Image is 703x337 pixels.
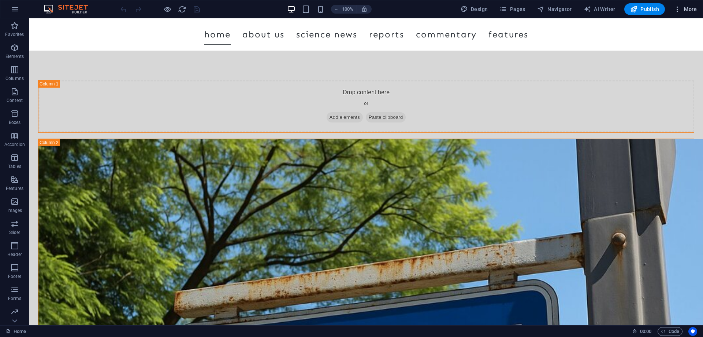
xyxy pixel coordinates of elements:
[674,6,697,13] span: More
[6,186,23,191] p: Features
[581,3,618,15] button: AI Writer
[5,76,24,81] p: Columns
[8,164,21,169] p: Tables
[632,327,652,336] h6: Session time
[336,94,377,104] span: Paste clipboard
[640,327,651,336] span: 00 00
[361,6,368,12] i: On resize automatically adjust zoom level to fit chosen device.
[8,274,21,279] p: Footer
[624,3,665,15] button: Publish
[645,329,646,334] span: :
[5,54,24,59] p: Elements
[5,32,24,37] p: Favorites
[331,5,357,14] button: 100%
[7,252,22,257] p: Header
[671,3,700,15] button: More
[9,120,21,125] p: Boxes
[163,5,172,14] button: Click here to leave preview mode and continue editing
[496,3,528,15] button: Pages
[458,3,491,15] button: Design
[9,230,21,235] p: Slider
[297,94,334,104] span: Add elements
[8,296,21,301] p: Forms
[499,6,525,13] span: Pages
[458,3,491,15] div: Design (Ctrl+Alt+Y)
[9,62,665,114] div: Drop content here
[630,6,659,13] span: Publish
[6,327,26,336] a: Click to cancel selection. Double-click to open Pages
[461,6,488,13] span: Design
[534,3,575,15] button: Navigator
[342,5,354,14] h6: 100%
[537,6,572,13] span: Navigator
[658,327,682,336] button: Code
[178,5,186,14] button: reload
[7,98,23,103] p: Content
[178,5,186,14] i: Reload page
[4,142,25,147] p: Accordion
[688,327,697,336] button: Usercentrics
[584,6,615,13] span: AI Writer
[42,5,97,14] img: Editor Logo
[661,327,679,336] span: Code
[7,208,22,213] p: Images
